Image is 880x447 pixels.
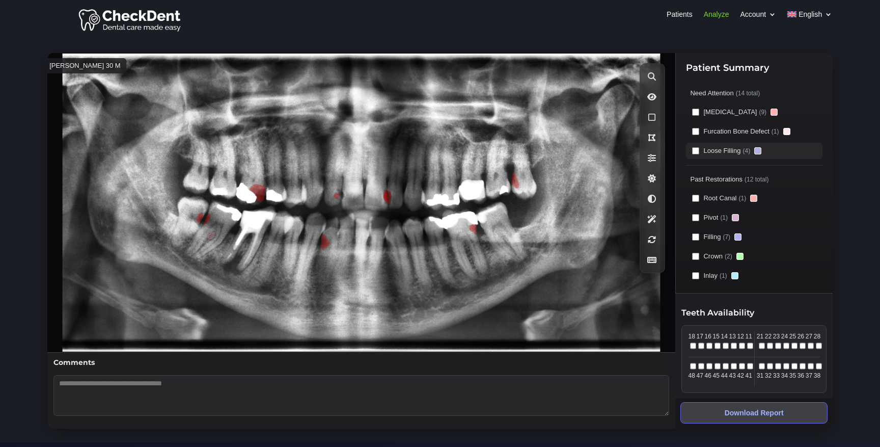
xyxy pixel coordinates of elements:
span: (1) [720,271,727,280]
label: Filling [686,229,822,245]
span: (7) [723,232,730,242]
span: 44 [721,371,727,380]
span: 35 [789,371,795,380]
span: (2) [725,252,732,261]
span: 22 [765,332,771,341]
span: 32 [765,371,771,380]
span: 45 [712,371,719,380]
span: 23 [773,332,779,341]
label: [MEDICAL_DATA] [686,104,822,120]
input: Crown(2) [692,253,699,260]
span: English [799,11,822,18]
input: Root Canal(1) [692,195,699,202]
label: Furcation Bone Defect [686,123,822,140]
span: 33 [773,371,779,380]
span: 12 [737,332,743,341]
span: (14 total) [736,89,760,98]
span: 28 [814,332,820,341]
label: Past Restorations [686,172,822,187]
span: 15 [712,332,719,341]
span: 11 [745,332,751,341]
label: Need Attention [686,86,822,101]
span: 25 [789,332,795,341]
button: Download Report [680,402,827,424]
span: 27 [806,332,812,341]
span: 18 [688,332,694,341]
p: [PERSON_NAME] 30 M [49,61,120,70]
span: 24 [781,332,787,341]
span: 21 [757,332,763,341]
label: Loose Filling [686,143,822,159]
span: 41 [745,371,751,380]
span: 37 [806,371,812,380]
span: 46 [704,371,710,380]
span: (1) [772,127,779,136]
a: Account [740,11,776,22]
input: Furcation Bone Defect(1) [692,128,699,135]
span: 17 [696,332,702,341]
span: 14 [721,332,727,341]
input: Pivot(1) [692,214,699,221]
input: Filling(7) [692,233,699,241]
h4: Comments [53,359,669,371]
span: 48 [688,371,694,380]
input: Inlay(1) [692,272,699,279]
span: (4) [743,146,750,155]
label: Pivot [686,209,822,226]
span: 38 [814,371,820,380]
span: 31 [757,371,763,380]
label: Crown [686,248,822,265]
span: (9) [759,108,766,117]
a: English [787,11,832,22]
input: [MEDICAL_DATA](9) [692,109,699,116]
span: 47 [696,371,702,380]
span: (1) [739,194,747,203]
h3: Teeth Availability [681,309,826,320]
label: Root Canal [686,190,822,206]
span: 43 [729,371,735,380]
input: Loose Filling(4) [692,147,699,154]
a: Analyze [704,11,729,22]
span: 36 [798,371,804,380]
h3: Patient Summary [686,63,822,77]
span: (12 total) [745,175,768,184]
span: 26 [798,332,804,341]
span: (1) [720,213,728,222]
a: Patients [667,11,693,22]
span: 16 [704,332,710,341]
span: 13 [729,332,735,341]
label: Inlay [686,268,822,284]
img: Checkdent Logo [78,7,183,33]
span: 42 [737,371,743,380]
span: 34 [781,371,787,380]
